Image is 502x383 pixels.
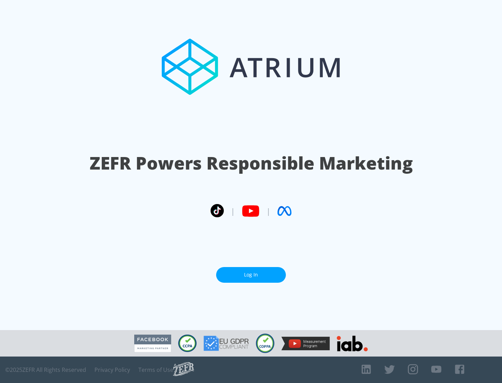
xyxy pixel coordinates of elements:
a: Privacy Policy [94,366,130,373]
img: IAB [337,336,368,351]
img: CCPA Compliant [178,335,197,352]
a: Log In [216,267,286,283]
img: YouTube Measurement Program [281,337,330,350]
img: GDPR Compliant [204,336,249,351]
img: COPPA Compliant [256,334,274,353]
span: | [231,206,235,216]
span: © 2025 ZEFR All Rights Reserved [5,366,86,373]
a: Terms of Use [138,366,173,373]
h1: ZEFR Powers Responsible Marketing [90,151,413,175]
img: Facebook Marketing Partner [134,335,171,352]
span: | [266,206,271,216]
